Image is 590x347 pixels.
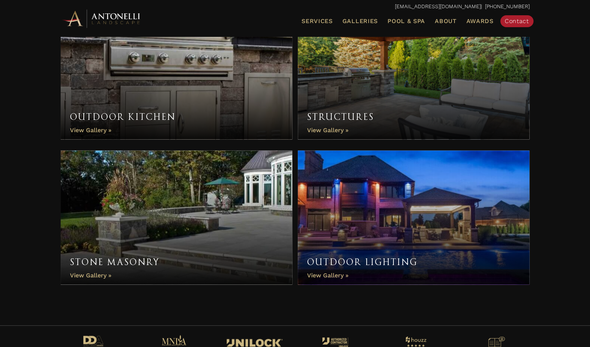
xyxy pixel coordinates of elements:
[299,16,336,26] a: Services
[385,16,428,26] a: Pool & Spa
[302,18,333,24] span: Services
[61,8,143,29] img: Antonelli Horizontal Logo
[339,16,381,26] a: Galleries
[395,3,481,9] a: [EMAIL_ADDRESS][DOMAIN_NAME]
[500,15,533,27] a: Contact
[463,16,496,26] a: Awards
[466,17,493,25] span: Awards
[61,2,530,12] p: | [PHONE_NUMBER]
[342,17,378,25] span: Galleries
[388,17,425,25] span: Pool & Spa
[435,18,457,24] span: About
[432,16,460,26] a: About
[505,17,529,25] span: Contact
